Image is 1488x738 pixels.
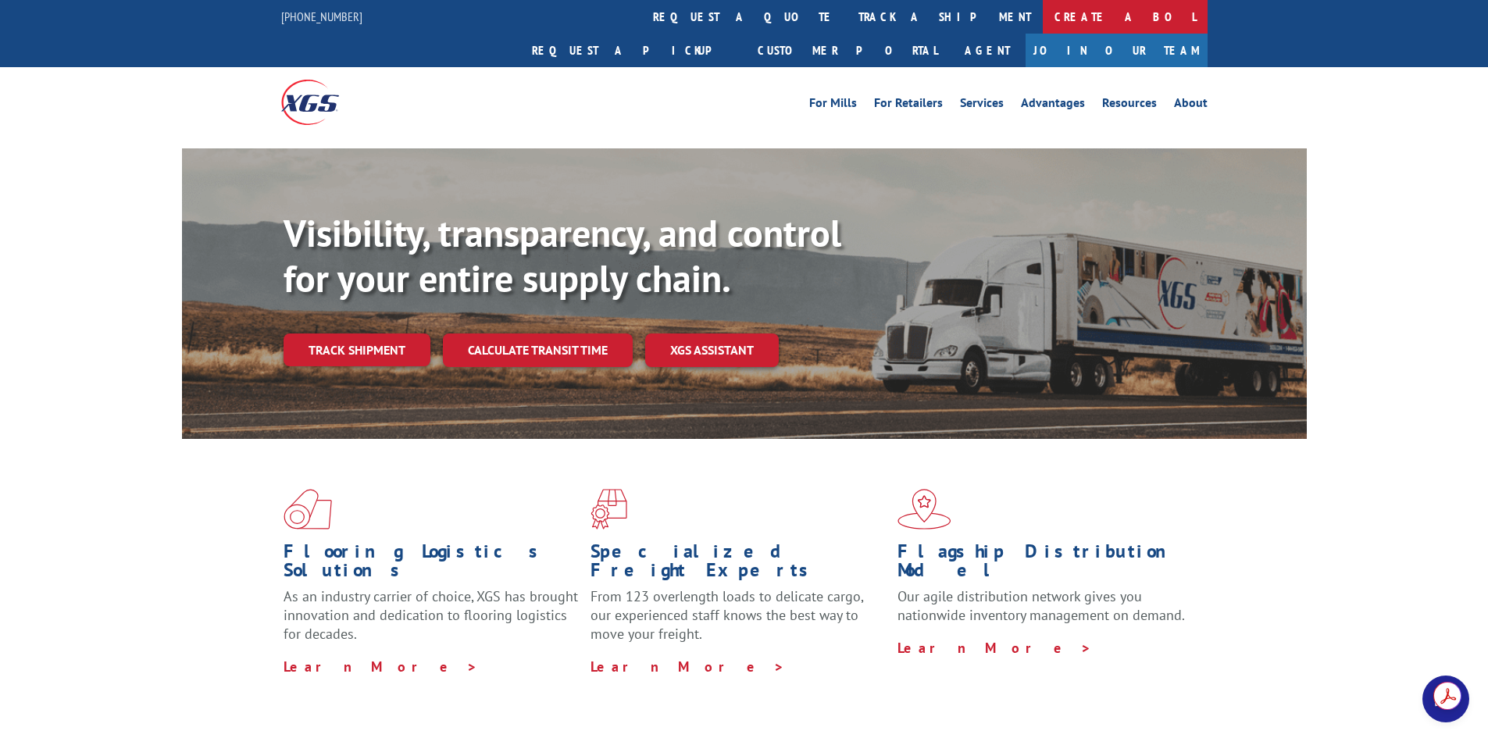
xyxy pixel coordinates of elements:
[443,333,633,367] a: Calculate transit time
[281,9,362,24] a: [PHONE_NUMBER]
[746,34,949,67] a: Customer Portal
[897,587,1185,624] span: Our agile distribution network gives you nationwide inventory management on demand.
[960,97,1004,114] a: Services
[897,639,1092,657] a: Learn More >
[874,97,943,114] a: For Retailers
[1102,97,1157,114] a: Resources
[645,333,779,367] a: XGS ASSISTANT
[1021,97,1085,114] a: Advantages
[1422,676,1469,722] a: Open chat
[591,658,785,676] a: Learn More >
[284,333,430,366] a: Track shipment
[591,542,886,587] h1: Specialized Freight Experts
[897,489,951,529] img: xgs-icon-flagship-distribution-model-red
[591,587,886,657] p: From 123 overlength loads to delicate cargo, our experienced staff knows the best way to move you...
[520,34,746,67] a: Request a pickup
[284,542,579,587] h1: Flooring Logistics Solutions
[809,97,857,114] a: For Mills
[591,489,627,529] img: xgs-icon-focused-on-flooring-red
[284,587,578,643] span: As an industry carrier of choice, XGS has brought innovation and dedication to flooring logistics...
[1026,34,1208,67] a: Join Our Team
[949,34,1026,67] a: Agent
[284,489,332,529] img: xgs-icon-total-supply-chain-intelligence-red
[284,658,478,676] a: Learn More >
[897,542,1193,587] h1: Flagship Distribution Model
[284,209,841,302] b: Visibility, transparency, and control for your entire supply chain.
[1174,97,1208,114] a: About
